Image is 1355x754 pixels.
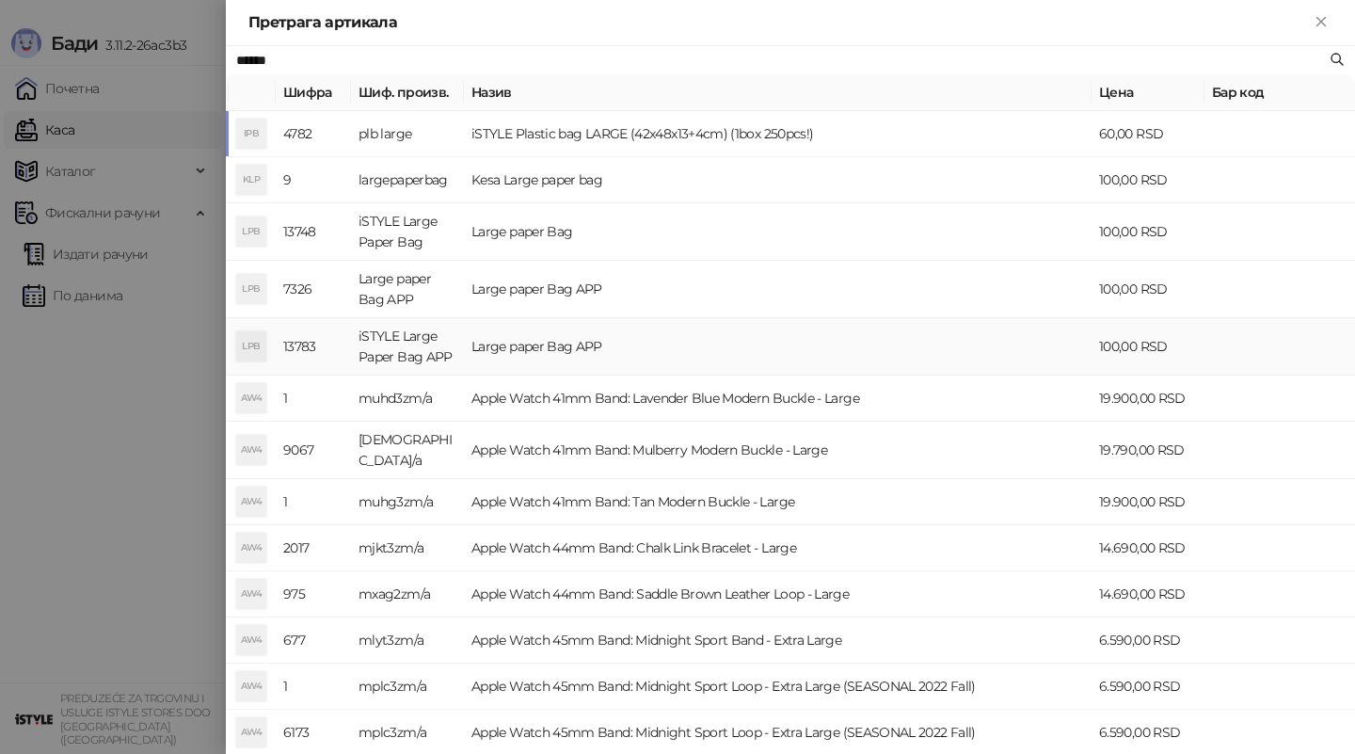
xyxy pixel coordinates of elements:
[276,157,351,203] td: 9
[276,318,351,376] td: 13783
[276,111,351,157] td: 4782
[276,525,351,571] td: 2017
[236,487,266,517] div: AW4
[351,525,464,571] td: mjkt3zm/a
[351,318,464,376] td: iSTYLE Large Paper Bag APP
[1204,74,1355,111] th: Бар код
[1092,525,1204,571] td: 14.690,00 RSD
[351,261,464,318] td: Large paper Bag APP
[351,664,464,710] td: mplc3zm/a
[464,479,1092,525] td: Apple Watch 41mm Band: Tan Modern Buckle - Large
[276,664,351,710] td: 1
[464,111,1092,157] td: iSTYLE Plastic bag LARGE (42x48x13+4cm) (1box 250pcs!)
[464,422,1092,479] td: Apple Watch 41mm Band: Mulberry Modern Buckle - Large
[464,318,1092,376] td: Large paper Bag APP
[236,165,266,195] div: KLP
[351,479,464,525] td: muhg3zm/a
[1092,422,1204,479] td: 19.790,00 RSD
[1092,664,1204,710] td: 6.590,00 RSD
[464,525,1092,571] td: Apple Watch 44mm Band: Chalk Link Bracelet - Large
[236,435,266,465] div: AW4
[351,422,464,479] td: [DEMOGRAPHIC_DATA]/a
[276,479,351,525] td: 1
[236,671,266,701] div: AW4
[1092,157,1204,203] td: 100,00 RSD
[276,376,351,422] td: 1
[464,618,1092,664] td: Apple Watch 45mm Band: Midnight Sport Band - Extra Large
[351,157,464,203] td: largepaperbag
[276,74,351,111] th: Шифра
[1092,74,1204,111] th: Цена
[276,261,351,318] td: 7326
[236,331,266,361] div: LPB
[351,74,464,111] th: Шиф. произв.
[464,664,1092,710] td: Apple Watch 45mm Band: Midnight Sport Loop - Extra Large (SEASONAL 2022 Fall)
[351,618,464,664] td: mlyt3zm/a
[1092,376,1204,422] td: 19.900,00 RSD
[248,11,1310,34] div: Претрага артикала
[276,618,351,664] td: 677
[1092,203,1204,261] td: 100,00 RSD
[464,203,1092,261] td: Large paper Bag
[464,376,1092,422] td: Apple Watch 41mm Band: Lavender Blue Modern Buckle - Large
[1092,111,1204,157] td: 60,00 RSD
[236,717,266,747] div: AW4
[1092,618,1204,664] td: 6.590,00 RSD
[1092,571,1204,618] td: 14.690,00 RSD
[464,74,1092,111] th: Назив
[464,157,1092,203] td: Kesa Large paper bag
[464,571,1092,618] td: Apple Watch 44mm Band: Saddle Brown Leather Loop - Large
[351,203,464,261] td: iSTYLE Large Paper Bag
[1092,479,1204,525] td: 19.900,00 RSD
[464,261,1092,318] td: Large paper Bag APP
[1092,318,1204,376] td: 100,00 RSD
[1310,11,1332,34] button: Close
[236,383,266,413] div: AW4
[236,579,266,609] div: AW4
[276,422,351,479] td: 9067
[236,625,266,655] div: AW4
[276,203,351,261] td: 13748
[236,274,266,304] div: LPB
[236,119,266,149] div: IPB
[351,376,464,422] td: muhd3zm/a
[236,533,266,563] div: AW4
[236,217,266,247] div: LPB
[1092,261,1204,318] td: 100,00 RSD
[351,111,464,157] td: plb large
[276,571,351,618] td: 975
[351,571,464,618] td: mxag2zm/a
